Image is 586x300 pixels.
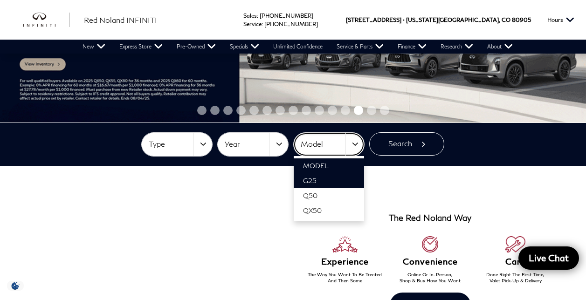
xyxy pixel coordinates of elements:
[260,12,313,19] a: [PHONE_NUMBER]
[149,136,193,152] span: Type
[346,16,531,23] a: [STREET_ADDRESS] • [US_STATE][GEOGRAPHIC_DATA], CO 80905
[84,14,157,26] a: Red Noland INFINITI
[197,106,207,115] span: Go to slide 1
[23,13,70,27] img: INFINITI
[210,106,220,115] span: Go to slide 2
[76,40,520,54] nav: Main Navigation
[218,133,288,156] button: Year
[223,106,233,115] span: Go to slide 3
[223,40,266,54] a: Specials
[328,106,337,115] span: Go to slide 11
[302,106,311,115] span: Go to slide 9
[257,12,258,19] span: :
[262,106,272,115] span: Go to slide 6
[303,162,329,170] span: Model
[400,272,461,283] span: Online Or In-Person, Shop & Buy How You Want
[315,106,324,115] span: Go to slide 10
[142,133,212,156] button: Type
[243,20,262,27] span: Service
[170,40,223,54] a: Pre-Owned
[354,106,363,115] span: Go to slide 13
[76,40,112,54] a: New
[249,106,259,115] span: Go to slide 5
[389,213,471,223] h3: The Red Noland Way
[294,133,364,156] button: Model
[5,281,26,291] img: Opt-Out Icon
[391,40,434,54] a: Finance
[369,132,444,156] button: Search
[486,272,545,283] span: Done Right The First Time, Valet Pick-Up & Delivery
[524,252,573,264] span: Live Chat
[276,106,285,115] span: Go to slide 7
[341,106,350,115] span: Go to slide 12
[387,257,473,266] h6: Convenience
[225,136,269,152] span: Year
[473,257,558,266] h6: Care
[367,106,376,115] span: Go to slide 14
[236,106,246,115] span: Go to slide 4
[303,191,317,199] span: Q50
[112,40,170,54] a: Express Store
[23,13,70,27] a: infiniti
[480,40,520,54] a: About
[308,272,382,283] span: The Way You Want To Be Treated And Then Some
[264,20,318,27] a: [PHONE_NUMBER]
[518,246,579,270] a: Live Chat
[289,106,298,115] span: Go to slide 8
[434,40,480,54] a: Research
[303,206,322,214] span: QX50
[243,12,257,19] span: Sales
[301,136,345,152] span: Model
[303,257,388,266] h6: Experience
[5,281,26,291] section: Click to Open Cookie Consent Modal
[303,177,317,184] span: G25
[380,106,389,115] span: Go to slide 15
[266,40,330,54] a: Unlimited Confidence
[330,40,391,54] a: Service & Parts
[262,20,263,27] span: :
[84,15,157,24] span: Red Noland INFINITI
